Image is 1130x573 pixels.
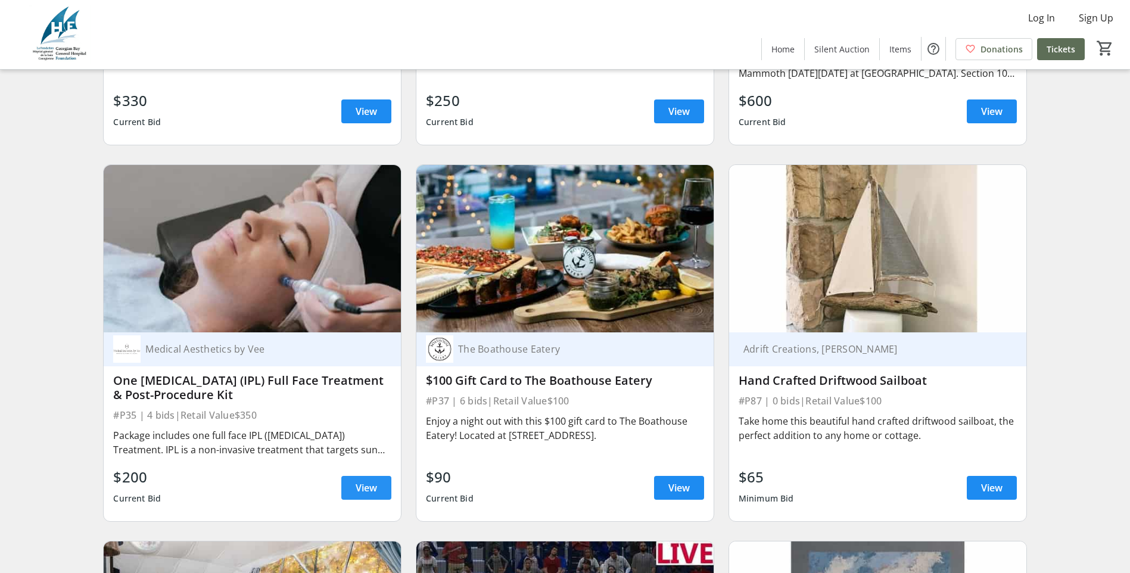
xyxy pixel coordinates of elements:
[739,90,786,111] div: $600
[1019,8,1064,27] button: Log In
[7,5,113,64] img: Georgian Bay General Hospital Foundation's Logo
[113,373,391,402] div: One [MEDICAL_DATA] (IPL) Full Face Treatment & Post-Procedure Kit
[426,466,474,488] div: $90
[1047,43,1075,55] span: Tickets
[739,488,794,509] div: Minimum Bid
[967,99,1017,123] a: View
[426,111,474,133] div: Current Bid
[967,476,1017,500] a: View
[1094,38,1116,59] button: Cart
[654,476,704,500] a: View
[113,488,161,509] div: Current Bid
[739,414,1017,443] div: Take home this beautiful hand crafted driftwood sailboat, the perfect addition to any home or cot...
[113,111,161,133] div: Current Bid
[356,104,377,119] span: View
[426,335,453,363] img: The Boathouse Eatery
[416,165,714,332] img: $100 Gift Card to The Boathouse Eatery
[739,393,1017,409] div: #P87 | 0 bids | Retail Value $100
[1037,38,1085,60] a: Tickets
[889,43,911,55] span: Items
[113,407,391,423] div: #P35 | 4 bids | Retail Value $350
[341,476,391,500] a: View
[426,414,704,443] div: Enjoy a night out with this $100 gift card to The Boathouse Eatery! Located at [STREET_ADDRESS].
[426,393,704,409] div: #P37 | 6 bids | Retail Value $100
[814,43,870,55] span: Silent Auction
[113,466,161,488] div: $200
[955,38,1032,60] a: Donations
[739,343,1003,355] div: Adrift Creations, [PERSON_NAME]
[113,90,161,111] div: $330
[341,99,391,123] a: View
[141,343,377,355] div: Medical Aesthetics by Vee
[805,38,879,60] a: Silent Auction
[1028,11,1055,25] span: Log In
[980,43,1023,55] span: Donations
[654,99,704,123] a: View
[762,38,804,60] a: Home
[426,90,474,111] div: $250
[113,335,141,363] img: Medical Aesthetics by Vee
[426,373,704,388] div: $100 Gift Card to The Boathouse Eatery
[981,481,1003,495] span: View
[981,104,1003,119] span: View
[113,428,391,457] div: Package includes one full face IPL ([MEDICAL_DATA]) Treatment. IPL is a non-invasive treatment th...
[739,111,786,133] div: Current Bid
[453,343,690,355] div: The Boathouse Eatery
[668,104,690,119] span: View
[729,165,1026,332] img: Hand Crafted Driftwood Sailboat
[426,488,474,509] div: Current Bid
[1079,11,1113,25] span: Sign Up
[739,466,794,488] div: $65
[771,43,795,55] span: Home
[880,38,921,60] a: Items
[356,481,377,495] span: View
[104,165,401,332] img: One Intense Pulsed Light (IPL) Full Face Treatment & Post-Procedure Kit
[668,481,690,495] span: View
[1069,8,1123,27] button: Sign Up
[922,37,945,61] button: Help
[739,373,1017,388] div: Hand Crafted Driftwood Sailboat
